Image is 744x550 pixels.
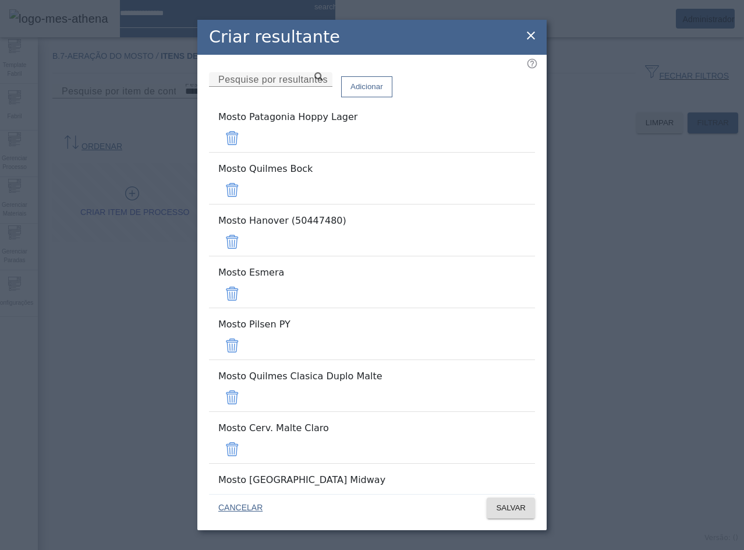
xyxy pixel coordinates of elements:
span: SALVAR [496,502,526,514]
div: Mosto Quilmes Bock [218,162,526,176]
button: SALVAR [487,498,535,519]
div: Mosto [GEOGRAPHIC_DATA] Midway [218,473,526,487]
div: Mosto Pilsen PY [218,318,526,332]
h2: Criar resultante [209,24,340,50]
button: CANCELAR [209,498,272,519]
button: Adicionar [341,76,392,97]
span: Adicionar [350,81,383,93]
div: Mosto Hanover (50447480) [218,214,526,228]
div: Mosto Patagonia Hoppy Lager [218,110,526,124]
span: CANCELAR [218,502,263,514]
input: Number [218,73,323,87]
div: Mosto Cerv. Malte Claro [218,421,526,435]
mat-label: Pesquise por resultantes [218,75,328,84]
div: Mosto Esmera [218,266,526,280]
div: Mosto Quilmes Clasica Duplo Malte [218,369,526,383]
